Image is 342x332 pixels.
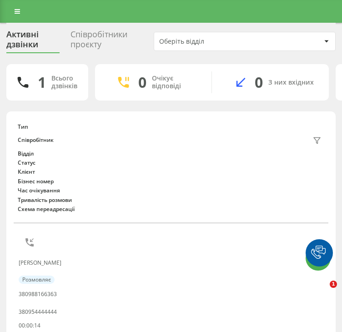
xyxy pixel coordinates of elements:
[152,75,198,90] div: Очікує відповіді
[19,322,324,329] div: 00:00:14
[18,197,324,203] div: Тривалість розмови
[19,291,57,297] div: 380988166363
[311,281,333,302] iframe: Intercom live chat
[18,137,54,143] div: Співробітник
[18,169,324,175] div: Клієнт
[51,75,77,90] div: Всього дзвінків
[19,309,57,315] div: 380954444444
[159,38,268,45] div: Оберіть відділ
[18,151,324,157] div: Відділ
[330,281,337,288] span: 1
[19,260,64,266] div: [PERSON_NAME]
[18,187,324,194] div: Час очікування
[255,74,263,91] div: 0
[70,30,143,53] div: Співробітники проєкту
[18,178,324,185] div: Бізнес номер
[18,160,324,166] div: Статус
[138,74,146,91] div: 0
[18,124,324,130] div: Тип
[6,30,60,53] div: Активні дзвінки
[18,206,324,212] div: Схема переадресації
[38,74,46,91] div: 1
[268,79,314,86] div: З них вхідних
[19,276,55,284] div: Розмовляє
